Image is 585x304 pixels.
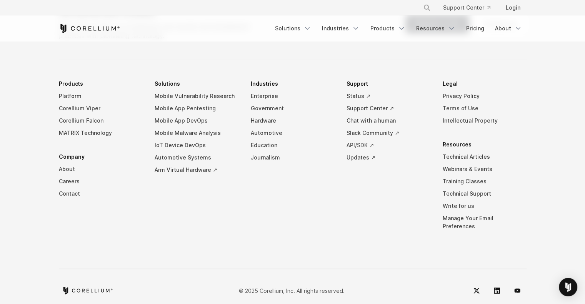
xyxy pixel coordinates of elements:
a: Products [366,22,410,35]
a: Arm Virtual Hardware ↗ [155,164,238,176]
a: Automotive [251,127,335,139]
a: Corellium Home [59,24,120,33]
a: Corellium Viper [59,102,143,115]
a: Resources [412,22,460,35]
a: Careers [59,175,143,188]
a: Updates ↗ [347,151,430,164]
a: Slack Community ↗ [347,127,430,139]
a: Mobile Vulnerability Research [155,90,238,102]
a: Login [500,1,527,15]
a: About [490,22,527,35]
div: Open Intercom Messenger [559,278,577,296]
a: Support Center ↗ [347,102,430,115]
a: Contact [59,188,143,200]
a: Hardware [251,115,335,127]
a: Training Classes [443,175,527,188]
a: Pricing [462,22,489,35]
a: Webinars & Events [443,163,527,175]
a: Industries [317,22,364,35]
a: Support Center [437,1,497,15]
a: LinkedIn [488,281,506,300]
a: YouTube [508,281,527,300]
a: Journalism [251,151,335,164]
a: Terms of Use [443,102,527,115]
a: Mobile App Pentesting [155,102,238,115]
a: Write for us [443,200,527,212]
a: Technical Articles [443,151,527,163]
a: Technical Support [443,188,527,200]
div: Navigation Menu [414,1,527,15]
a: Government [251,102,335,115]
div: Navigation Menu [270,22,527,35]
a: MATRIX Technology [59,127,143,139]
p: © 2025 Corellium, Inc. All rights reserved. [239,287,345,295]
a: Corellium home [62,287,113,294]
a: About [59,163,143,175]
a: Privacy Policy [443,90,527,102]
a: Intellectual Property [443,115,527,127]
a: Mobile App DevOps [155,115,238,127]
a: Chat with a human [347,115,430,127]
a: Automotive Systems [155,151,238,164]
a: API/SDK ↗ [347,139,430,151]
a: Platform [59,90,143,102]
a: Manage Your Email Preferences [443,212,527,233]
button: Search [420,1,434,15]
a: Solutions [270,22,316,35]
div: Navigation Menu [59,78,527,244]
a: Status ↗ [347,90,430,102]
a: Enterprise [251,90,335,102]
a: Twitter [467,281,486,300]
a: Education [251,139,335,151]
a: IoT Device DevOps [155,139,238,151]
a: Corellium Falcon [59,115,143,127]
a: Mobile Malware Analysis [155,127,238,139]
